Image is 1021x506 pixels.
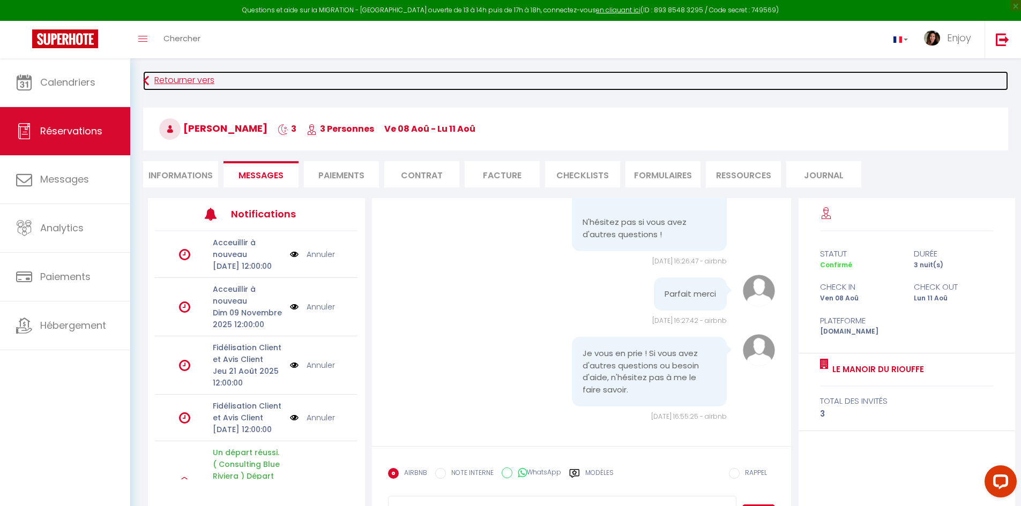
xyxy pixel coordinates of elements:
[290,248,299,260] img: NO IMAGE
[996,33,1009,46] img: logout
[947,31,971,44] span: Enjoy
[665,288,716,300] pre: Parfait merci
[907,247,1001,260] div: durée
[213,283,283,307] p: Acceuillir à nouveau
[213,260,283,272] p: [DATE] 12:00:00
[231,202,316,226] h3: Notifications
[813,281,907,293] div: check in
[585,468,614,487] label: Modèles
[829,363,924,376] a: Le Manoir Du Riouffe
[813,314,907,327] div: Plateforme
[651,412,727,421] span: [DATE] 16:55:25 - airbnb
[820,260,852,269] span: Confirmé
[545,161,620,187] li: CHECKLISTS
[813,293,907,304] div: Ven 08 Aoû
[290,359,299,371] img: NO IMAGE
[743,275,775,307] img: avatar.png
[278,123,296,135] span: 3
[625,161,700,187] li: FORMULAIRES
[213,342,283,365] p: Fidélisation Client et Avis Client
[786,161,861,187] li: Journal
[652,316,727,325] span: [DATE] 16:27:42 - airbnb
[159,122,267,135] span: [PERSON_NAME]
[40,124,102,138] span: Réservations
[239,169,284,182] span: Messages
[290,301,299,313] img: NO IMAGE
[307,301,335,313] a: Annuler
[652,256,727,266] span: [DATE] 16:26:47 - airbnb
[384,161,459,187] li: Contrat
[143,71,1008,90] a: Retourner vers
[307,123,374,135] span: 3 Personnes
[155,21,208,58] a: Chercher
[916,21,985,58] a: ... Enjoy
[290,478,299,486] img: NO IMAGE
[163,33,200,44] span: Chercher
[213,400,283,424] p: Fidélisation Client et Avis Client
[40,270,91,283] span: Paiements
[743,334,775,366] img: avatar.png
[706,161,781,187] li: Ressources
[512,467,561,479] label: WhatsApp
[740,468,767,480] label: RAPPEL
[40,221,84,235] span: Analytics
[976,461,1021,506] iframe: LiveChat chat widget
[213,237,283,260] p: Acceuillir à nouveau
[446,468,494,480] label: NOTE INTERNE
[820,407,994,420] div: 3
[813,327,907,337] div: [DOMAIN_NAME]
[213,447,283,494] p: Un départ réussi. ( Consulting Blue Riviera ) Départ Autonome
[596,5,640,14] a: en cliquant ici
[40,319,106,332] span: Hébergement
[307,412,335,424] a: Annuler
[307,248,335,260] a: Annuler
[213,365,283,389] p: Jeu 21 Août 2025 12:00:00
[213,307,283,330] p: Dim 09 Novembre 2025 12:00:00
[924,31,940,46] img: ...
[583,348,716,396] pre: Je vous en prie ! Si vous avez d'autres questions ou besoin d'aide, n'hésitez pas à me le faire s...
[213,424,283,435] p: [DATE] 12:00:00
[907,281,1001,293] div: check out
[465,161,540,187] li: Facture
[813,247,907,260] div: statut
[399,468,427,480] label: AIRBNB
[32,29,98,48] img: Super Booking
[384,123,475,135] span: ve 08 Aoû - lu 11 Aoû
[907,260,1001,270] div: 3 nuit(s)
[820,395,994,407] div: total des invités
[304,161,379,187] li: Paiements
[907,293,1001,304] div: Lun 11 Aoû
[40,172,89,186] span: Messages
[143,161,218,187] li: Informations
[307,359,335,371] a: Annuler
[40,75,95,89] span: Calendriers
[290,412,299,424] img: NO IMAGE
